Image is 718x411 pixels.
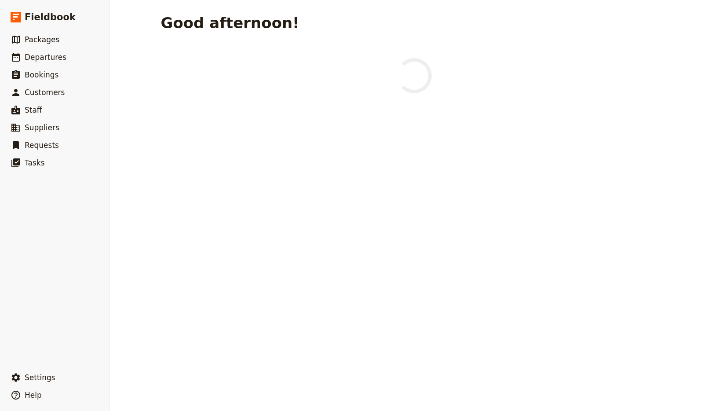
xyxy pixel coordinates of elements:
[25,123,59,132] span: Suppliers
[25,373,55,382] span: Settings
[25,141,59,150] span: Requests
[25,88,65,97] span: Customers
[25,70,58,79] span: Bookings
[25,158,45,167] span: Tasks
[25,11,76,24] span: Fieldbook
[25,106,42,114] span: Staff
[25,35,59,44] span: Packages
[161,14,299,32] h1: Good afternoon!
[25,391,42,400] span: Help
[25,53,66,62] span: Departures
